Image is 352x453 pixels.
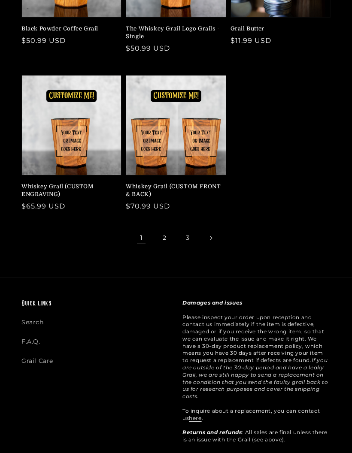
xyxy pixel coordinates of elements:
a: Black Powder Coffee Grail [21,25,116,33]
a: Page 3 [178,229,197,248]
nav: Pagination [21,229,331,248]
a: Page 2 [155,229,174,248]
strong: Damages and issues [182,299,243,306]
p: Please inspect your order upon reception and contact us immediately if the item is defective, dam... [182,299,331,444]
em: If you are outside of the 30-day period and have a leaky Grail, we are still happy to send a repl... [182,357,328,399]
h2: Quick links [21,299,170,308]
a: here [189,415,201,421]
strong: Returns and refunds [182,429,242,435]
a: F.A.Q. [21,332,40,351]
span: Page 1 [132,229,151,248]
a: Next page [201,229,220,248]
a: Search [21,317,44,332]
a: Grail Butter [231,25,325,33]
a: Whiskey Grail (CUSTOM FRONT & BACK) [126,183,221,198]
a: The Whiskey Grail Logo Grails - Single [126,25,221,40]
a: Grail Care [21,351,53,371]
a: Whiskey Grail (CUSTOM ENGRAVING) [21,183,116,198]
